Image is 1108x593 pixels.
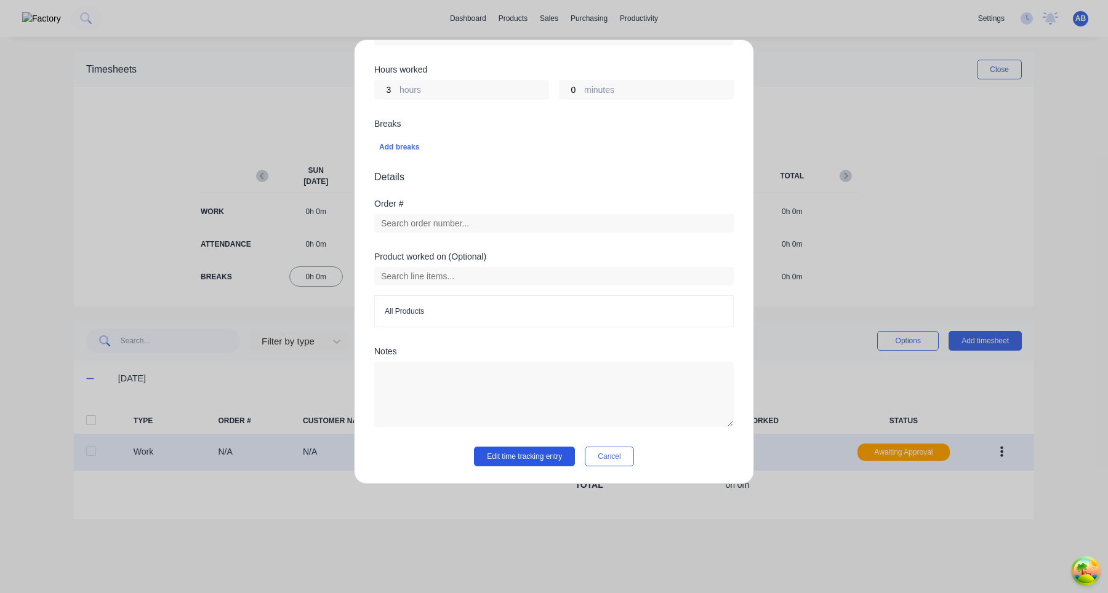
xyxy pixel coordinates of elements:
[374,170,734,185] span: Details
[585,447,633,466] button: Cancel
[584,84,733,99] label: minutes
[374,347,734,356] div: Notes
[374,214,734,233] input: Search order number...
[379,139,729,155] div: Add breaks
[374,119,734,128] div: Breaks
[374,199,734,208] div: Order #
[560,81,581,99] input: 0
[474,447,575,466] button: Edit time tracking entry
[385,306,723,317] span: All Products
[374,267,734,285] input: Search line items...
[374,65,734,74] div: Hours worked
[375,81,396,99] input: 0
[374,252,734,261] div: Product worked on (Optional)
[399,84,548,99] label: hours
[1074,559,1098,583] button: Open Tanstack query devtools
